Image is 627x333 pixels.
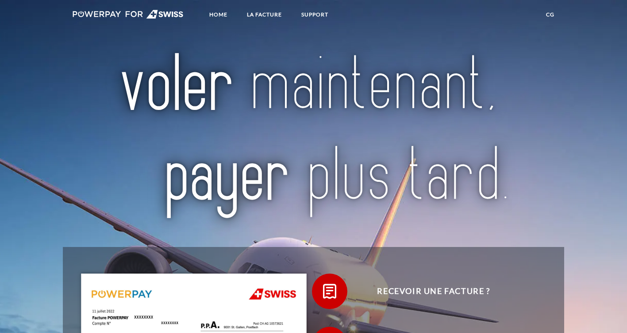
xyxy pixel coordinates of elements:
[294,7,336,23] a: SUPPORT
[73,10,184,19] img: logo-swiss-white.svg
[325,274,542,309] span: Recevoir une facture ?
[539,7,562,23] a: CG
[319,280,341,302] img: qb_bill.svg
[312,274,542,309] button: Recevoir une facture ?
[202,7,235,23] a: Home
[94,33,533,230] img: title-swiss_fr.svg
[239,7,289,23] a: LA FACTURE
